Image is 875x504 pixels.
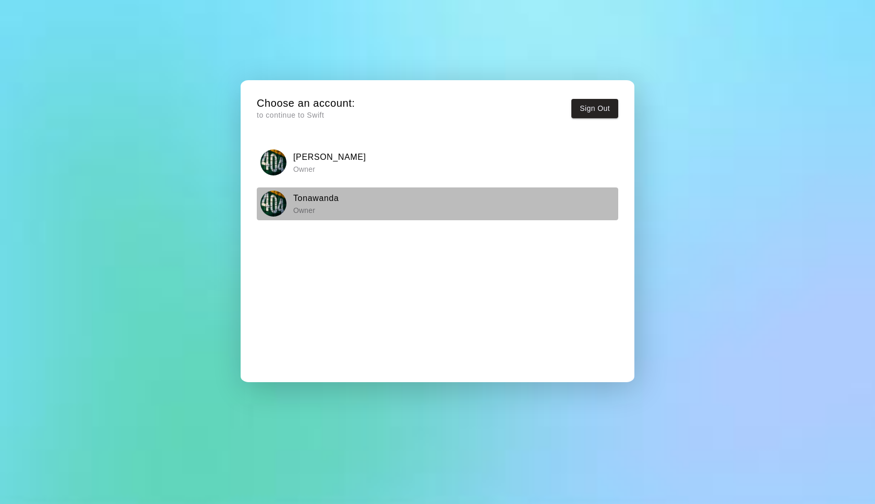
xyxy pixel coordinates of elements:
[293,164,366,174] p: Owner
[571,99,618,118] button: Sign Out
[293,150,366,164] h6: [PERSON_NAME]
[260,191,286,217] img: Tonawanda
[293,192,339,205] h6: Tonawanda
[257,146,618,179] button: Clarence[PERSON_NAME] Owner
[257,96,355,110] h5: Choose an account:
[260,149,286,175] img: Clarence
[293,205,339,216] p: Owner
[257,187,618,220] button: TonawandaTonawanda Owner
[257,110,355,121] p: to continue to Swift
